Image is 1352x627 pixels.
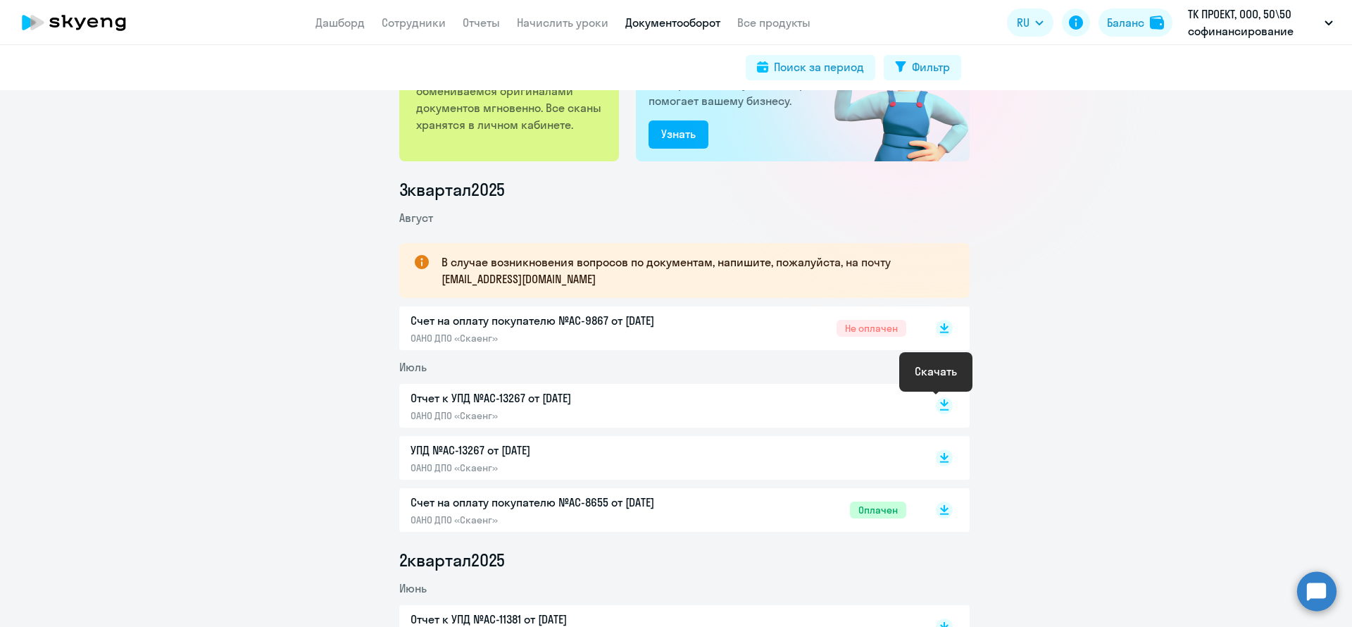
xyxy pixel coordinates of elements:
div: Поиск за период [774,58,864,75]
div: Скачать [915,363,957,380]
img: balance [1150,15,1164,30]
button: ТК ПРОЕКТ, ООО, 50\50 софинансирование [1181,6,1340,39]
p: ОАНО ДПО «Скаенг» [411,332,706,344]
p: Работаем с Вами по ЭДО, где обмениваемся оригиналами документов мгновенно. Все сканы хранятся в л... [416,66,604,133]
p: ОАНО ДПО «Скаенг» [411,409,706,422]
p: ТК ПРОЕКТ, ООО, 50\50 софинансирование [1188,6,1319,39]
li: 2 квартал 2025 [399,549,970,571]
p: ОАНО ДПО «Скаенг» [411,461,706,474]
span: Оплачен [850,502,906,519]
a: Отчеты [463,15,500,30]
button: RU [1007,8,1053,37]
span: RU [1017,14,1029,31]
span: Август [399,211,433,225]
a: Счет на оплату покупателю №AC-8655 от [DATE]ОАНО ДПО «Скаенг»Оплачен [411,494,906,526]
div: Баланс [1107,14,1144,31]
a: Счет на оплату покупателю №AC-9867 от [DATE]ОАНО ДПО «Скаенг»Не оплачен [411,312,906,344]
p: Отчет к УПД №AC-13267 от [DATE] [411,390,706,406]
p: УПД №AC-13267 от [DATE] [411,442,706,459]
a: Все продукты [737,15,810,30]
button: Узнать [649,120,708,149]
a: Дашборд [315,15,365,30]
a: Документооборот [625,15,720,30]
li: 3 квартал 2025 [399,178,970,201]
a: УПД №AC-13267 от [DATE]ОАНО ДПО «Скаенг» [411,442,906,474]
a: Отчет к УПД №AC-13267 от [DATE]ОАНО ДПО «Скаенг» [411,390,906,422]
p: Счет на оплату покупателю №AC-9867 от [DATE] [411,312,706,329]
button: Балансbalance [1098,8,1172,37]
div: Фильтр [912,58,950,75]
p: ОАНО ДПО «Скаенг» [411,514,706,526]
p: В случае возникновения вопросов по документам, напишите, пожалуйста, на почту [EMAIL_ADDRESS][DOM... [442,254,944,287]
p: Счет на оплату покупателю №AC-8655 от [DATE] [411,494,706,511]
a: Начислить уроки [517,15,608,30]
span: Июль [399,360,427,374]
a: Сотрудники [382,15,446,30]
span: Не оплачен [837,320,906,337]
div: Узнать [661,125,696,142]
button: Фильтр [884,55,961,80]
span: Июнь [399,581,427,595]
button: Поиск за период [746,55,875,80]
